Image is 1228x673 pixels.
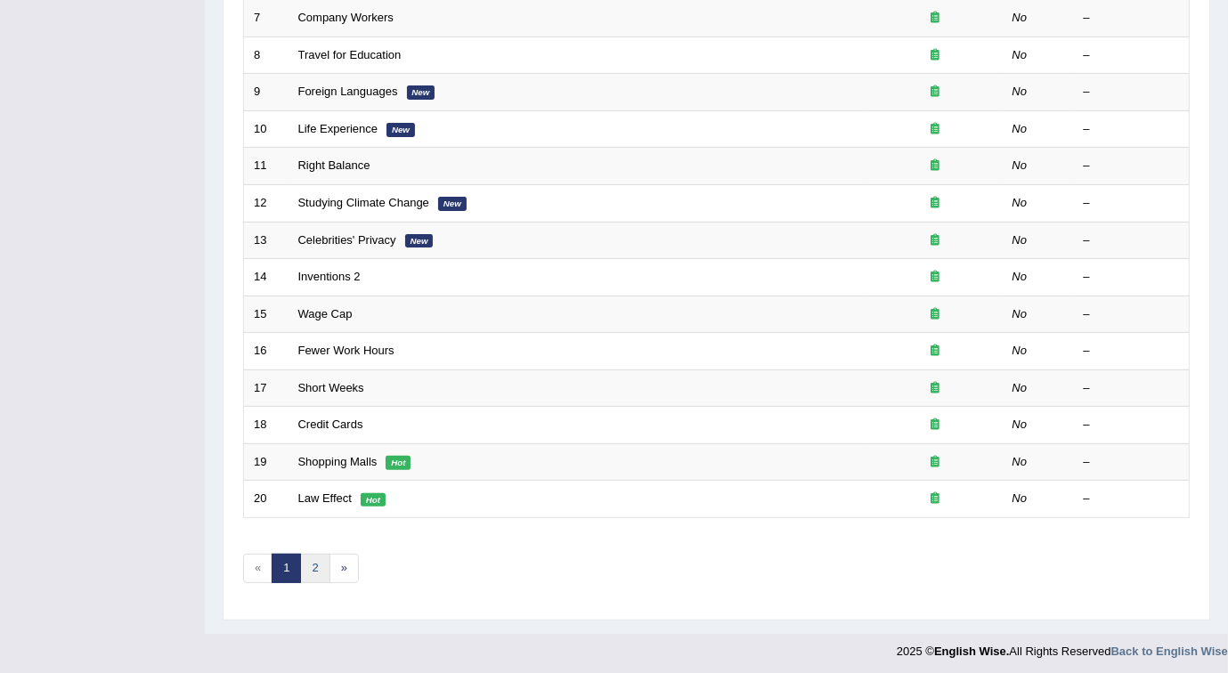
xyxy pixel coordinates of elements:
div: Exam occurring question [879,47,993,64]
td: 11 [244,148,289,185]
em: No [1012,418,1028,431]
div: – [1084,84,1180,101]
div: Exam occurring question [879,306,993,323]
div: Exam occurring question [879,454,993,471]
div: 2025 © All Rights Reserved [897,634,1228,660]
em: No [1012,270,1028,283]
div: Exam occurring question [879,121,993,138]
em: No [1012,48,1028,61]
div: Exam occurring question [879,10,993,27]
a: Life Experience [298,122,378,135]
a: Back to English Wise [1111,645,1228,658]
td: 9 [244,74,289,111]
div: – [1084,121,1180,138]
div: Exam occurring question [879,195,993,212]
div: Exam occurring question [879,380,993,397]
div: Exam occurring question [879,158,993,174]
div: – [1084,47,1180,64]
a: Wage Cap [298,307,353,320]
em: No [1012,158,1028,172]
div: – [1084,158,1180,174]
em: No [1012,196,1028,209]
em: New [407,85,435,100]
td: 12 [244,184,289,222]
td: 17 [244,369,289,407]
div: Exam occurring question [879,491,993,507]
div: – [1084,232,1180,249]
a: » [329,554,359,583]
a: Credit Cards [298,418,363,431]
em: No [1012,491,1028,505]
a: Law Effect [298,491,352,505]
em: No [1012,11,1028,24]
em: New [438,197,467,211]
td: 20 [244,481,289,518]
td: 10 [244,110,289,148]
em: No [1012,344,1028,357]
div: Exam occurring question [879,84,993,101]
a: Travel for Education [298,48,402,61]
div: – [1084,417,1180,434]
em: No [1012,455,1028,468]
div: – [1084,491,1180,507]
div: Exam occurring question [879,417,993,434]
a: Company Workers [298,11,394,24]
a: 2 [300,554,329,583]
em: No [1012,233,1028,247]
div: – [1084,10,1180,27]
em: Hot [386,456,411,470]
div: – [1084,269,1180,286]
div: – [1084,454,1180,471]
em: Hot [361,493,386,507]
td: 8 [244,36,289,74]
td: 19 [244,443,289,481]
em: New [386,123,415,137]
div: – [1084,195,1180,212]
td: 18 [244,407,289,444]
a: Short Weeks [298,381,364,394]
div: Exam occurring question [879,343,993,360]
td: 16 [244,333,289,370]
strong: English Wise. [934,645,1009,658]
a: 1 [272,554,301,583]
td: 13 [244,222,289,259]
a: Inventions 2 [298,270,361,283]
a: Foreign Languages [298,85,398,98]
div: – [1084,380,1180,397]
a: Fewer Work Hours [298,344,394,357]
a: Right Balance [298,158,370,172]
div: – [1084,306,1180,323]
div: – [1084,343,1180,360]
div: Exam occurring question [879,269,993,286]
td: 15 [244,296,289,333]
em: No [1012,122,1028,135]
a: Studying Climate Change [298,196,429,209]
span: « [243,554,272,583]
a: Celebrities' Privacy [298,233,396,247]
div: Exam occurring question [879,232,993,249]
em: No [1012,307,1028,320]
td: 14 [244,259,289,296]
a: Shopping Malls [298,455,378,468]
em: No [1012,85,1028,98]
em: New [405,234,434,248]
em: No [1012,381,1028,394]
